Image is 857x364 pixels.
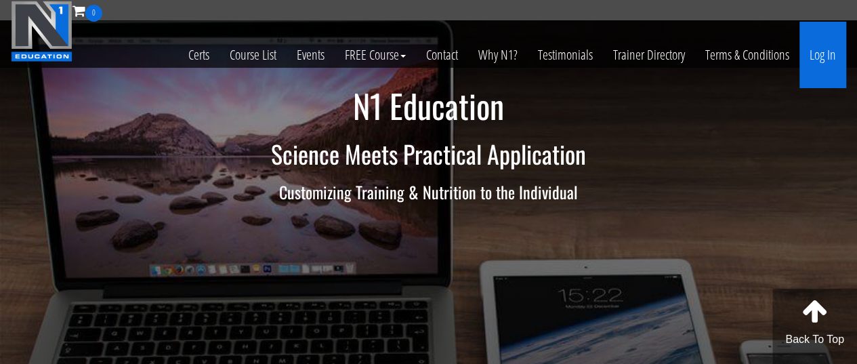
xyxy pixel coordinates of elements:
span: 0 [85,5,102,22]
a: Certs [178,22,220,88]
p: Back To Top [772,331,857,348]
a: 0 [72,1,102,20]
a: Terms & Conditions [695,22,799,88]
a: FREE Course [335,22,416,88]
h2: Science Meets Practical Application [33,140,825,167]
a: Testimonials [528,22,603,88]
a: Contact [416,22,468,88]
a: Log In [799,22,846,88]
h1: N1 Education [33,88,825,124]
img: n1-education [11,1,72,62]
h3: Customizing Training & Nutrition to the Individual [33,183,825,201]
a: Why N1? [468,22,528,88]
a: Course List [220,22,287,88]
a: Trainer Directory [603,22,695,88]
a: Events [287,22,335,88]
